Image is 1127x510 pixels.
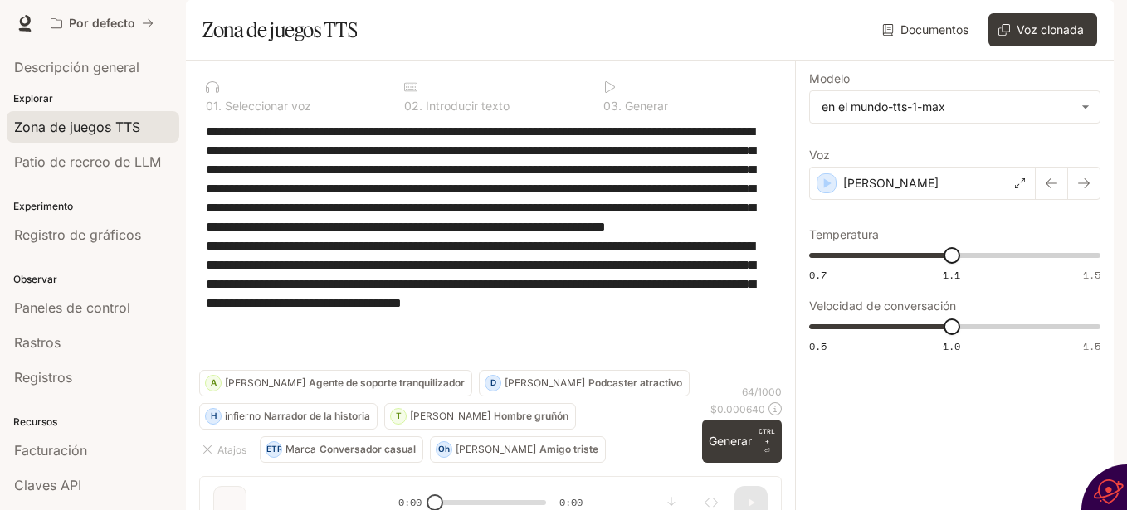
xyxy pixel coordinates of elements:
font: Documentos [900,22,968,36]
font: 1 [213,99,218,113]
font: Voz clonada [1017,22,1084,36]
font: A [211,377,217,387]
font: H [211,410,217,420]
button: GenerarCTRL +⏎ [702,420,782,463]
font: Oh [438,444,450,454]
font: Por defecto [69,16,135,30]
font: 2 [412,99,419,113]
font: 1.0 [943,339,960,353]
font: . [218,99,222,113]
font: en el mundo-tts-1-max [822,100,945,114]
button: Voz clonada [988,13,1097,46]
button: HinfiernoNarrador de la historia [199,403,378,430]
font: Introducir texto [426,99,510,113]
font: Zona de juegos TTS [202,17,357,42]
font: Agente de soporte tranquilizador [309,376,465,389]
div: en el mundo-tts-1-max [810,91,1100,123]
button: Oh[PERSON_NAME]Amigo triste [430,436,606,463]
font: [PERSON_NAME] [225,376,305,389]
font: D [490,377,496,387]
button: METROMarcaConversador casual [260,436,423,463]
font: infierno [225,410,261,422]
font: Generar [625,99,668,113]
a: Documentos [879,13,975,46]
font: Narrador de la historia [264,410,370,422]
font: Velocidad de conversación [809,299,956,313]
font: 0 [206,99,213,113]
font: Marca [285,443,316,455]
font: T [396,410,402,420]
font: 1.5 [1083,339,1100,353]
font: [PERSON_NAME] [505,376,585,389]
font: [PERSON_NAME] [456,443,536,455]
font: Hombre gruñón [494,410,568,422]
font: Amigo triste [539,443,598,455]
font: . [419,99,422,113]
font: Generar [709,434,752,448]
font: $ [710,403,717,415]
button: D[PERSON_NAME]Podcaster atractivo [479,370,690,396]
font: 0 [603,99,611,113]
font: Seleccionar voz [225,99,311,113]
font: Conversador casual [320,443,416,455]
font: [PERSON_NAME] [843,176,939,190]
font: 0.7 [809,268,827,282]
font: 1.1 [943,268,960,282]
font: 0 [404,99,412,113]
font: CTRL + [759,427,775,445]
button: A[PERSON_NAME]Agente de soporte tranquilizador [199,370,472,396]
font: [PERSON_NAME] [410,410,490,422]
font: Podcaster atractivo [588,376,682,389]
font: Modelo [809,71,850,85]
font: Atajos [217,444,246,456]
button: Todos los espacios de trabajo [43,7,161,40]
font: 3 [611,99,618,113]
font: 0.5 [809,339,827,353]
font: Voz [809,148,830,162]
button: Atajos [199,436,253,463]
font: ⏎ [764,447,770,454]
font: 1.5 [1083,268,1100,282]
font: . [618,99,622,113]
font: Temperatura [809,227,879,241]
button: T[PERSON_NAME]Hombre gruñón [384,403,576,430]
font: METRO [259,444,290,454]
font: 0.000640 [717,403,765,415]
